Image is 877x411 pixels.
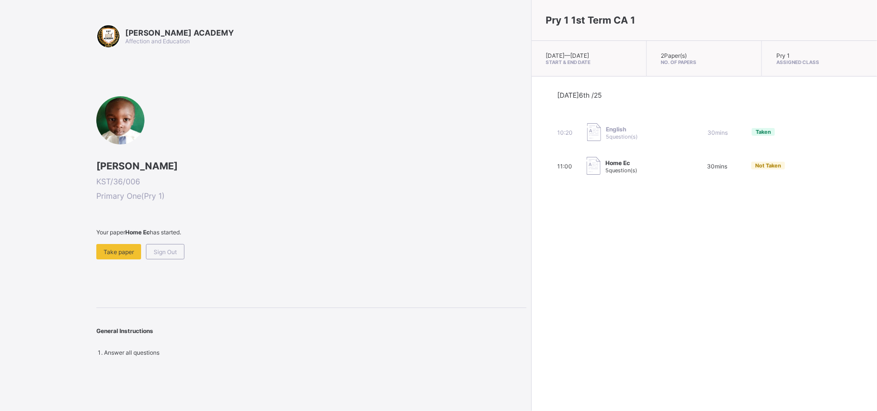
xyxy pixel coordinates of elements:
[605,167,637,174] span: 5 question(s)
[96,327,153,334] span: General Instructions
[154,248,177,256] span: Sign Out
[776,59,863,65] span: Assigned Class
[546,52,589,59] span: [DATE] — [DATE]
[587,123,601,141] img: take_paper.cd97e1aca70de81545fe8e300f84619e.svg
[104,349,159,356] span: Answer all questions
[104,248,134,256] span: Take paper
[587,157,601,175] img: take_paper.cd97e1aca70de81545fe8e300f84619e.svg
[125,38,190,45] span: Affection and Education
[707,163,727,170] span: 30 mins
[606,126,638,133] span: English
[756,128,771,135] span: Taken
[96,229,526,236] span: Your paper has started.
[96,191,526,201] span: Primary One ( Pry 1 )
[546,14,636,26] span: Pry 1 1st Term CA 1
[557,91,602,99] span: [DATE] 6th /25
[755,162,781,169] span: Not Taken
[125,28,234,38] span: [PERSON_NAME] ACADEMY
[557,129,573,136] span: 10:20
[96,160,526,172] span: [PERSON_NAME]
[661,52,687,59] span: 2 Paper(s)
[776,52,790,59] span: Pry 1
[557,163,572,170] span: 11:00
[125,229,150,236] b: Home Ec
[96,177,526,186] span: KST/36/006
[707,129,728,136] span: 30 mins
[661,59,747,65] span: No. of Papers
[605,159,637,167] span: Home Ec
[546,59,632,65] span: Start & End Date
[606,133,638,140] span: 5 question(s)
